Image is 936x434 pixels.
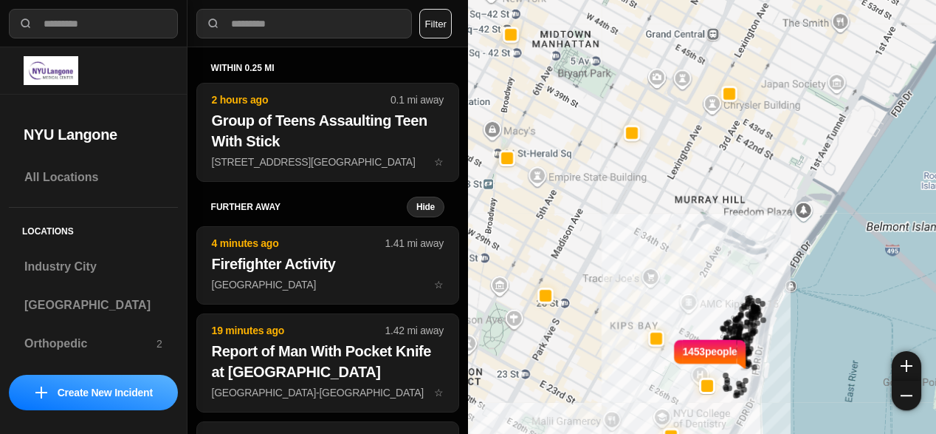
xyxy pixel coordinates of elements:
small: Hide [416,201,435,213]
h2: Group of Teens Assaulting Teen With Stick [212,110,444,152]
h3: All Locations [24,169,162,186]
h3: Industry City [24,258,162,276]
p: [GEOGRAPHIC_DATA] [212,277,444,292]
a: Cobble Hill1 [9,365,178,400]
span: star [434,279,444,291]
button: Filter [419,9,452,38]
span: star [434,387,444,399]
p: 4 minutes ago [212,236,385,251]
p: Create New Incident [58,385,153,400]
img: search [206,16,221,31]
p: 2 hours ago [212,92,390,107]
button: zoom-out [892,381,921,410]
img: zoom-in [901,360,912,372]
a: 4 minutes ago1.41 mi awayFirefighter Activity[GEOGRAPHIC_DATA]star [196,278,459,291]
button: 4 minutes ago1.41 mi awayFirefighter Activity[GEOGRAPHIC_DATA]star [196,226,459,305]
h5: within 0.25 mi [211,62,444,74]
p: 1453 people [683,344,737,376]
p: 19 minutes ago [212,323,385,338]
p: 1.41 mi away [385,236,444,251]
img: search [18,16,33,31]
p: 2 [156,336,162,351]
button: 19 minutes ago1.42 mi awayReport of Man With Pocket Knife at [GEOGRAPHIC_DATA][GEOGRAPHIC_DATA]-[... [196,313,459,413]
p: 1.42 mi away [385,323,444,338]
button: Hide [407,197,444,217]
a: All Locations [9,160,178,195]
img: notch [737,338,749,370]
h2: Report of Man With Pocket Knife at [GEOGRAPHIC_DATA] [212,341,444,382]
h5: further away [211,201,407,213]
a: 2 hours ago0.1 mi awayGroup of Teens Assaulting Teen With Stick[STREET_ADDRESS][GEOGRAPHIC_DATA]star [196,155,459,168]
p: [STREET_ADDRESS][GEOGRAPHIC_DATA] [212,155,444,169]
h2: NYU Langone [24,124,163,145]
h5: Locations [9,208,178,249]
a: Industry City [9,249,178,285]
p: [GEOGRAPHIC_DATA]-[GEOGRAPHIC_DATA] [212,385,444,400]
a: Orthopedic2 [9,326,178,362]
img: logo [24,56,78,85]
h2: Firefighter Activity [212,254,444,274]
h3: Orthopedic [24,335,156,353]
p: 0.1 mi away [390,92,444,107]
button: 2 hours ago0.1 mi awayGroup of Teens Assaulting Teen With Stick[STREET_ADDRESS][GEOGRAPHIC_DATA]star [196,83,459,182]
a: 19 minutes ago1.42 mi awayReport of Man With Pocket Knife at [GEOGRAPHIC_DATA][GEOGRAPHIC_DATA]-[... [196,386,459,399]
img: icon [35,387,47,399]
img: zoom-out [901,390,912,401]
a: [GEOGRAPHIC_DATA] [9,288,178,323]
span: star [434,156,444,168]
button: iconCreate New Incident [9,375,178,410]
img: notch [672,338,683,370]
button: zoom-in [892,351,921,381]
h3: [GEOGRAPHIC_DATA] [24,296,162,314]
